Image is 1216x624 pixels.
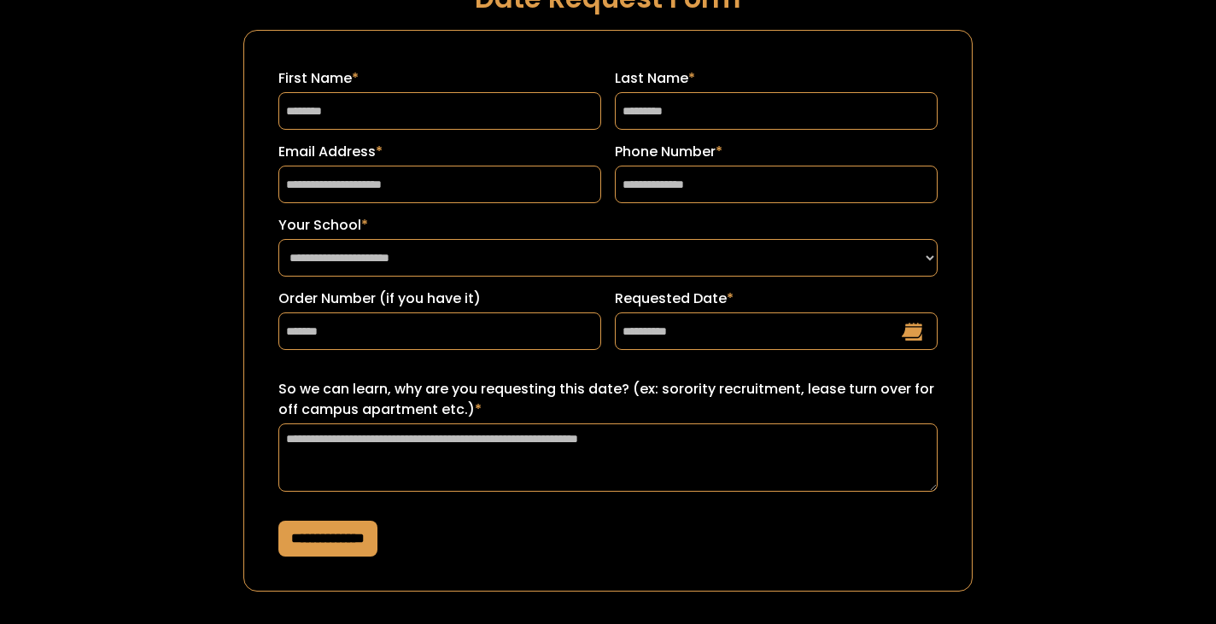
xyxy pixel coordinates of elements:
label: Phone Number [615,142,938,162]
form: Request a Date Form [243,30,973,592]
label: Requested Date [615,289,938,309]
label: Your School [278,215,938,236]
label: Last Name [615,68,938,89]
label: Email Address [278,142,601,162]
label: So we can learn, why are you requesting this date? (ex: sorority recruitment, lease turn over for... [278,379,938,420]
label: First Name [278,68,601,89]
label: Order Number (if you have it) [278,289,601,309]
